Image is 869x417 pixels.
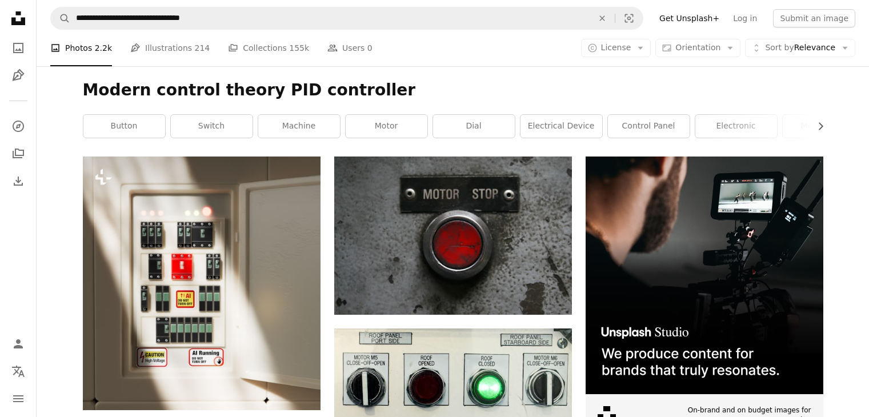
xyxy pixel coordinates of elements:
[590,7,615,29] button: Clear
[7,170,30,193] a: Download History
[51,7,70,29] button: Search Unsplash
[765,43,794,52] span: Sort by
[615,7,643,29] button: Visual search
[810,115,823,138] button: scroll list to the right
[346,115,427,138] a: motor
[83,278,321,288] a: An open electrical panel with circuit breakers.
[228,30,309,66] a: Collections 155k
[83,80,823,101] h1: Modern control theory PID controller
[171,115,253,138] a: switch
[726,9,764,27] a: Log in
[7,64,30,87] a: Illustrations
[433,115,515,138] a: dial
[130,30,210,66] a: Illustrations 214
[655,39,740,57] button: Orientation
[289,42,309,54] span: 155k
[7,332,30,355] a: Log in / Sign up
[765,42,835,54] span: Relevance
[652,9,726,27] a: Get Unsplash+
[367,42,373,54] span: 0
[675,43,720,52] span: Orientation
[7,37,30,59] a: Photos
[83,157,321,410] img: An open electrical panel with circuit breakers.
[7,387,30,410] button: Menu
[608,115,690,138] a: control panel
[773,9,855,27] button: Submit an image
[334,157,572,315] img: Red motor stop button on a metal panel
[586,157,823,394] img: file-1715652217532-464736461acbimage
[50,7,643,30] form: Find visuals sitewide
[601,43,631,52] span: License
[745,39,855,57] button: Sort byRelevance
[258,115,340,138] a: machine
[7,142,30,165] a: Collections
[334,230,572,240] a: Red motor stop button on a metal panel
[7,360,30,383] button: Language
[695,115,777,138] a: electronic
[581,39,651,57] button: License
[7,115,30,138] a: Explore
[327,30,373,66] a: Users 0
[83,115,165,138] a: button
[520,115,602,138] a: electrical device
[195,42,210,54] span: 214
[783,115,864,138] a: mechanical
